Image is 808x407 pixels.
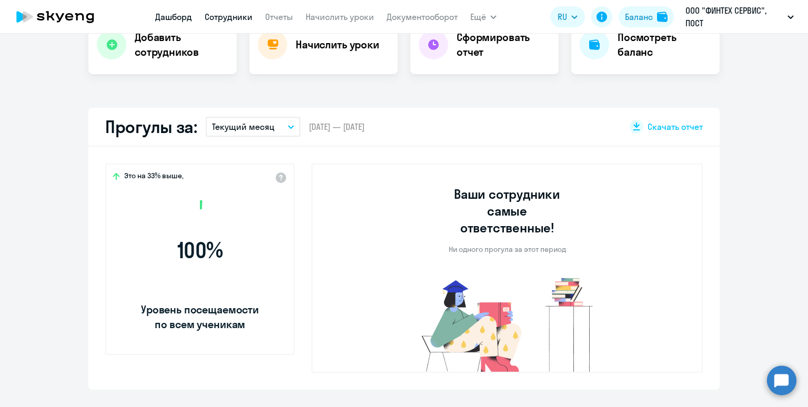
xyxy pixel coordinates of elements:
[618,30,711,59] h4: Посмотреть баланс
[205,12,252,22] a: Сотрудники
[135,30,228,59] h4: Добавить сотрудников
[440,186,575,236] h3: Ваши сотрудники самые ответственные!
[139,238,260,263] span: 100 %
[296,37,379,52] h4: Начислить уроки
[625,11,653,23] div: Баланс
[265,12,293,22] a: Отчеты
[550,6,585,27] button: RU
[124,171,184,184] span: Это на 33% выше,
[155,12,192,22] a: Дашборд
[387,12,458,22] a: Документооборот
[657,12,668,22] img: balance
[449,245,566,254] p: Ни одного прогула за этот период
[685,4,783,29] p: ООО "ФИНТЕХ СЕРВИС", ПОСТ
[558,11,567,23] span: RU
[470,6,497,27] button: Ещё
[206,117,300,137] button: Текущий месяц
[402,275,613,372] img: no-truants
[212,120,275,133] p: Текущий месяц
[306,12,374,22] a: Начислить уроки
[139,302,260,332] span: Уровень посещаемости по всем ученикам
[619,6,674,27] button: Балансbalance
[470,11,486,23] span: Ещё
[105,116,197,137] h2: Прогулы за:
[309,121,365,133] span: [DATE] — [DATE]
[680,4,799,29] button: ООО "ФИНТЕХ СЕРВИС", ПОСТ
[648,121,703,133] span: Скачать отчет
[457,30,550,59] h4: Сформировать отчет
